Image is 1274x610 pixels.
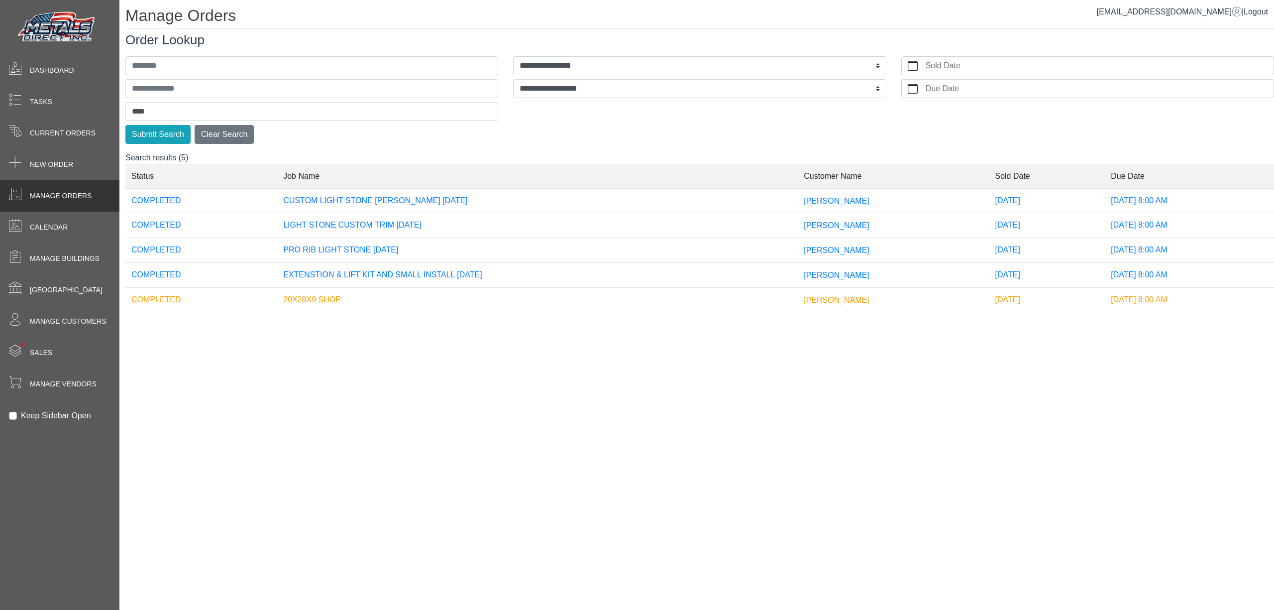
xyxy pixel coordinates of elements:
span: Manage Customers [30,316,106,327]
td: [DATE] [989,188,1105,213]
span: Sales [30,348,52,358]
label: Keep Sidebar Open [21,410,91,422]
td: Sold Date [989,164,1105,188]
td: [DATE] [989,262,1105,287]
button: calendar [902,80,924,98]
svg: calendar [908,61,918,71]
button: calendar [902,57,924,75]
button: Submit Search [125,125,191,144]
td: COMPLETED [125,287,277,312]
td: [DATE] 8:00 AM [1105,287,1274,312]
span: • [9,328,35,361]
td: COMPLETED [125,262,277,287]
span: Dashboard [30,65,74,76]
h3: Order Lookup [125,32,1274,48]
svg: calendar [908,84,918,94]
span: [PERSON_NAME] [804,246,869,254]
span: [PERSON_NAME] [804,221,869,230]
td: [DATE] 8:00 AM [1105,262,1274,287]
span: [PERSON_NAME] [804,295,869,304]
td: COMPLETED [125,188,277,213]
img: Metals Direct Inc Logo [15,9,100,46]
td: 20X28X9 SHOP [277,287,798,312]
span: New Order [30,159,73,170]
td: LIGHT STONE CUSTOM TRIM [DATE] [277,213,798,238]
h1: Manage Orders [125,6,1274,28]
span: Manage Buildings [30,253,100,264]
td: COMPLETED [125,213,277,238]
td: CUSTOM LIGHT STONE [PERSON_NAME] [DATE] [277,188,798,213]
td: Due Date [1105,164,1274,188]
label: Sold Date [924,57,1274,75]
div: | [1097,6,1268,18]
button: Clear Search [195,125,254,144]
td: COMPLETED [125,238,277,263]
td: [DATE] 8:00 AM [1105,213,1274,238]
span: Manage Vendors [30,379,97,389]
td: EXTENSTION & LIFT KIT AND SMALL INSTALL [DATE] [277,262,798,287]
td: PRO RIB LIGHT STONE [DATE] [277,238,798,263]
td: [DATE] 8:00 AM [1105,188,1274,213]
div: Search results (5) [125,152,1274,320]
td: Status [125,164,277,188]
td: Job Name [277,164,798,188]
td: Customer Name [798,164,989,188]
span: Manage Orders [30,191,92,201]
span: Logout [1244,7,1268,16]
span: [PERSON_NAME] [804,196,869,205]
a: [EMAIL_ADDRESS][DOMAIN_NAME] [1097,7,1242,16]
td: [DATE] [989,213,1105,238]
span: [GEOGRAPHIC_DATA] [30,285,103,295]
span: Calendar [30,222,68,233]
span: [PERSON_NAME] [804,271,869,279]
label: Due Date [924,80,1274,98]
td: [DATE] [989,238,1105,263]
td: [DATE] 8:00 AM [1105,238,1274,263]
td: [DATE] [989,287,1105,312]
span: Tasks [30,97,52,107]
span: Current Orders [30,128,96,138]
